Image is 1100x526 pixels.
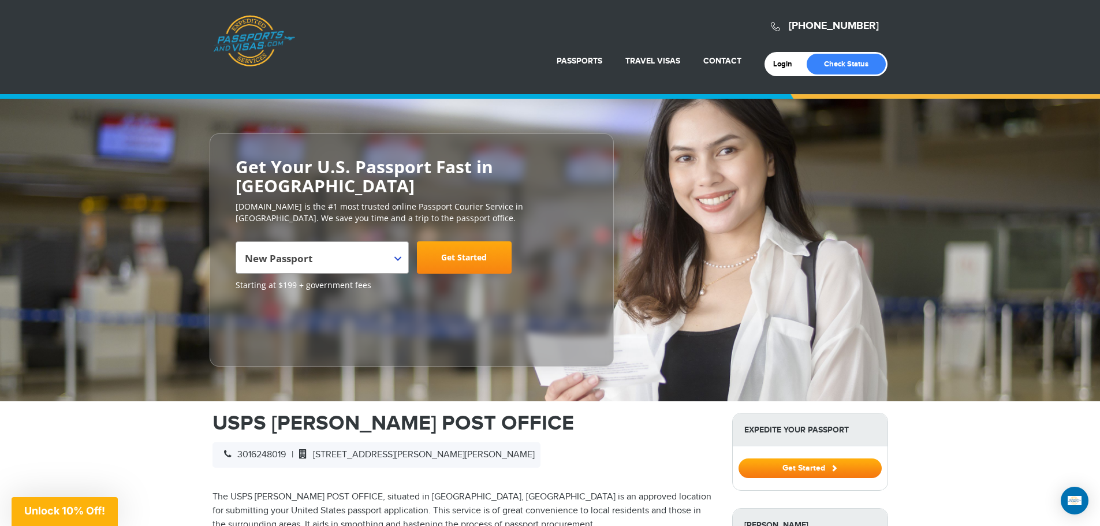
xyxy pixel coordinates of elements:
[293,449,535,460] span: [STREET_ADDRESS][PERSON_NAME][PERSON_NAME]
[213,15,295,67] a: Passports & [DOMAIN_NAME]
[733,413,888,446] strong: Expedite Your Passport
[236,157,588,195] h2: Get Your U.S. Passport Fast in [GEOGRAPHIC_DATA]
[807,54,886,74] a: Check Status
[212,442,540,468] div: |
[236,279,588,291] span: Starting at $199 + government fees
[24,505,105,517] span: Unlock 10% Off!
[625,56,680,66] a: Travel Visas
[1061,487,1088,514] div: Open Intercom Messenger
[245,246,397,278] span: New Passport
[212,413,715,434] h1: USPS [PERSON_NAME] POST OFFICE
[789,20,879,32] a: [PHONE_NUMBER]
[236,241,409,274] span: New Passport
[739,458,882,478] button: Get Started
[236,297,322,355] iframe: Customer reviews powered by Trustpilot
[218,449,286,460] span: 3016248019
[739,463,882,472] a: Get Started
[557,56,602,66] a: Passports
[703,56,741,66] a: Contact
[773,59,800,69] a: Login
[12,497,118,526] div: Unlock 10% Off!
[417,241,512,274] a: Get Started
[236,201,588,224] p: [DOMAIN_NAME] is the #1 most trusted online Passport Courier Service in [GEOGRAPHIC_DATA]. We sav...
